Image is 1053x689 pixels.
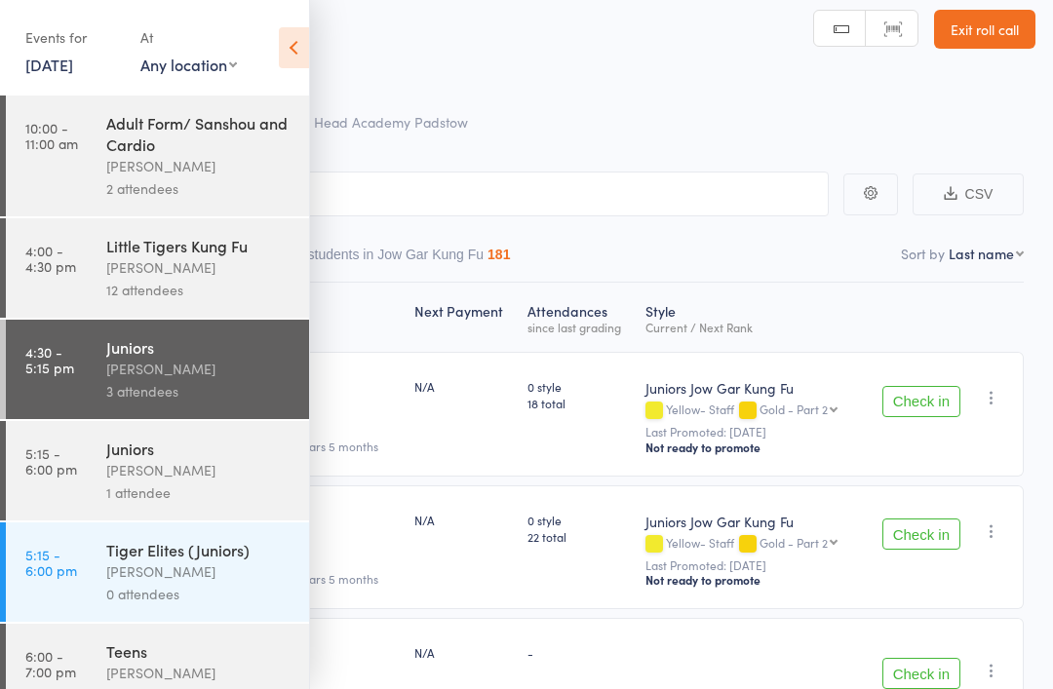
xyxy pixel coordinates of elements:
span: 22 total [527,528,630,545]
div: Juniors Jow Gar Kung Fu [645,378,854,398]
label: Sort by [901,244,945,263]
div: [PERSON_NAME] [106,155,292,177]
div: Yellow- Staff [645,402,854,419]
span: 18 total [527,395,630,411]
div: Events for [25,21,121,54]
a: 10:00 -11:00 amAdult Form/ Sanshou and Cardio[PERSON_NAME]2 attendees [6,96,309,216]
button: Check in [882,658,960,689]
div: Not ready to promote [645,572,854,588]
span: 0 style [527,512,630,528]
div: Little Tigers Kung Fu [106,235,292,256]
div: 12 attendees [106,279,292,301]
div: 1 attendee [106,481,292,504]
small: Last Promoted: [DATE] [645,425,854,439]
div: since last grading [527,321,630,333]
div: [PERSON_NAME] [106,358,292,380]
div: Juniors Jow Gar Kung Fu [645,512,854,531]
div: Atten­dances [520,291,638,343]
div: - [527,644,630,661]
div: At [140,21,237,54]
span: 0 style [527,378,630,395]
div: [PERSON_NAME] [106,459,292,481]
div: Any location [140,54,237,75]
div: Juniors [106,438,292,459]
div: 181 [487,247,510,262]
input: Search by name [29,172,829,216]
time: 10:00 - 11:00 am [25,120,78,151]
a: 4:00 -4:30 pmLittle Tigers Kung Fu[PERSON_NAME]12 attendees [6,218,309,318]
div: Gold - Part 2 [760,536,828,549]
time: 5:15 - 6:00 pm [25,445,77,477]
div: Juniors [106,336,292,358]
button: Check in [882,386,960,417]
a: [DATE] [25,54,73,75]
a: 5:15 -6:00 pmTiger Elites (Juniors)[PERSON_NAME]0 attendees [6,522,309,622]
button: Check in [882,518,960,550]
div: Current / Next Rank [645,321,854,333]
div: [PERSON_NAME] [106,560,292,583]
div: Teens [106,640,292,662]
div: N/A [414,378,512,395]
div: Next Payment [407,291,520,343]
time: 5:15 - 6:00 pm [25,547,77,578]
div: 3 attendees [106,380,292,402]
div: Style [638,291,862,343]
div: Not ready to promote [645,440,854,455]
div: Gold - Part 2 [760,402,828,415]
div: [PERSON_NAME] [106,662,292,684]
div: N/A [414,644,512,661]
div: N/A [414,512,512,528]
div: Last name [949,244,1014,263]
a: 5:15 -6:00 pmJuniors[PERSON_NAME]1 attendee [6,421,309,520]
div: 0 attendees [106,583,292,605]
small: Last Promoted: [DATE] [645,558,854,572]
time: 4:00 - 4:30 pm [25,243,76,274]
time: 4:30 - 5:15 pm [25,344,74,375]
div: Yellow- Staff [645,536,854,553]
a: Exit roll call [934,10,1035,49]
time: 6:00 - 7:00 pm [25,648,76,679]
span: Head Academy Padstow [314,112,468,132]
a: 4:30 -5:15 pmJuniors[PERSON_NAME]3 attendees [6,320,309,419]
button: CSV [913,173,1024,215]
div: 2 attendees [106,177,292,200]
div: Tiger Elites (Juniors) [106,539,292,560]
div: Adult Form/ Sanshou and Cardio [106,112,292,155]
button: Other students in Jow Gar Kung Fu181 [270,237,511,282]
div: [PERSON_NAME] [106,256,292,279]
